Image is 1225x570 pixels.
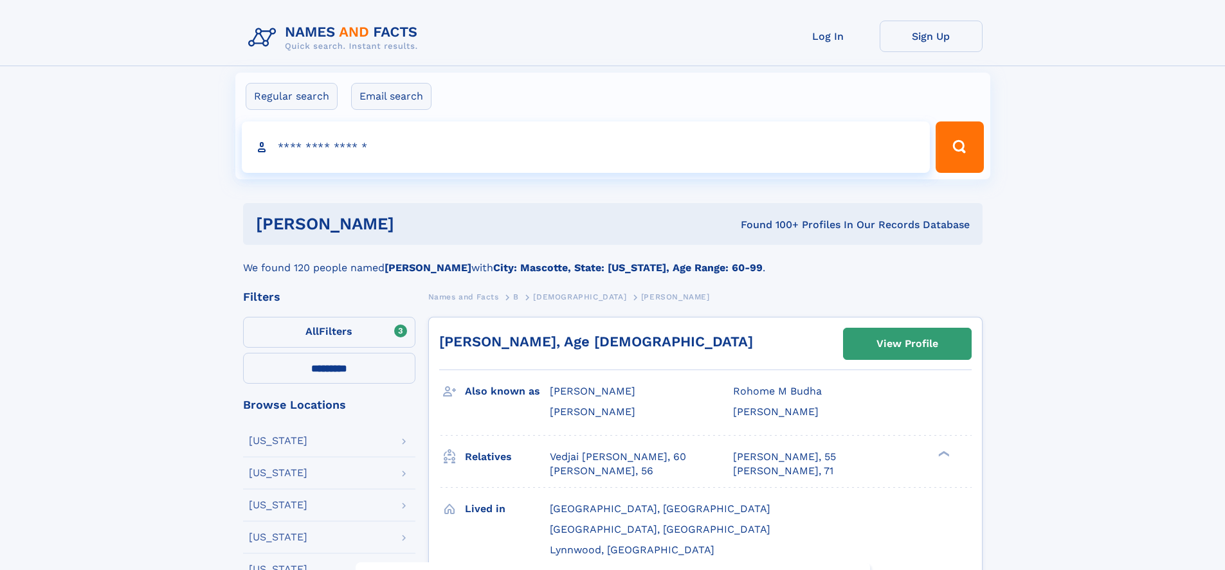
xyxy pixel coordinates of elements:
[513,289,519,305] a: B
[733,464,833,478] a: [PERSON_NAME], 71
[243,317,415,348] label: Filters
[513,292,519,301] span: B
[249,532,307,542] div: [US_STATE]
[243,245,983,276] div: We found 120 people named with .
[550,450,686,464] a: Vedjai [PERSON_NAME], 60
[465,380,550,402] h3: Also known as
[935,449,950,458] div: ❯
[439,334,753,350] a: [PERSON_NAME], Age [DEMOGRAPHIC_DATA]
[733,450,836,464] a: [PERSON_NAME], 55
[777,21,880,52] a: Log In
[249,468,307,478] div: [US_STATE]
[880,21,983,52] a: Sign Up
[844,328,971,359] a: View Profile
[550,464,653,478] a: [PERSON_NAME], 56
[305,325,319,337] span: All
[533,292,626,301] span: [DEMOGRAPHIC_DATA]
[256,216,568,232] h1: [PERSON_NAME]
[243,21,428,55] img: Logo Names and Facts
[550,544,714,556] span: Lynnwood, [GEOGRAPHIC_DATA]
[243,399,415,411] div: Browse Locations
[465,498,550,520] h3: Lived in
[249,500,307,510] div: [US_STATE]
[493,262,763,274] b: City: Mascotte, State: [US_STATE], Age Range: 60-99
[550,503,770,515] span: [GEOGRAPHIC_DATA], [GEOGRAPHIC_DATA]
[733,405,819,418] span: [PERSON_NAME]
[567,218,970,232] div: Found 100+ Profiles In Our Records Database
[351,83,431,110] label: Email search
[533,289,626,305] a: [DEMOGRAPHIC_DATA]
[550,405,635,418] span: [PERSON_NAME]
[733,385,822,397] span: Rohome M Budha
[428,289,499,305] a: Names and Facts
[550,385,635,397] span: [PERSON_NAME]
[249,436,307,446] div: [US_STATE]
[936,121,983,173] button: Search Button
[243,291,415,303] div: Filters
[385,262,471,274] b: [PERSON_NAME]
[641,292,710,301] span: [PERSON_NAME]
[246,83,338,110] label: Regular search
[242,121,930,173] input: search input
[876,329,938,359] div: View Profile
[550,523,770,535] span: [GEOGRAPHIC_DATA], [GEOGRAPHIC_DATA]
[465,446,550,468] h3: Relatives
